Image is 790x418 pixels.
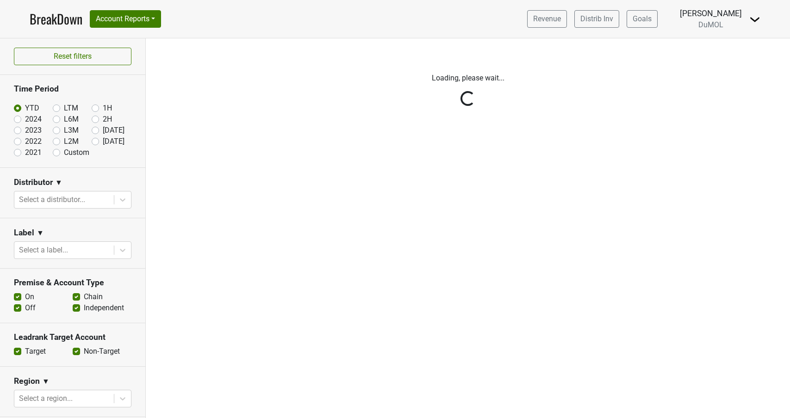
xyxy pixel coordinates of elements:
[527,10,567,28] a: Revenue
[749,14,760,25] img: Dropdown Menu
[627,10,658,28] a: Goals
[698,20,723,29] span: DuMOL
[680,7,742,19] div: [PERSON_NAME]
[30,9,82,29] a: BreakDown
[90,10,161,28] button: Account Reports
[211,73,725,84] p: Loading, please wait...
[574,10,619,28] a: Distrib Inv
